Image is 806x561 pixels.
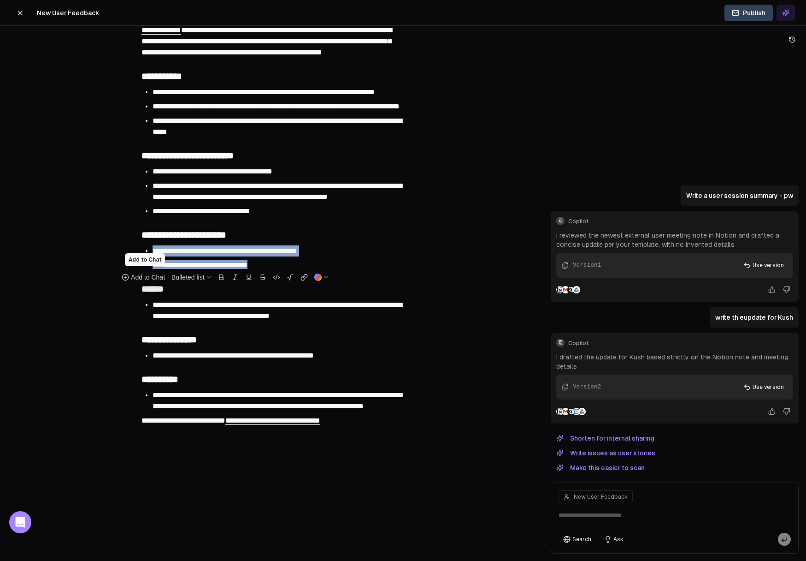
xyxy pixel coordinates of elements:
img: Notion [556,408,564,415]
button: Ask [600,533,628,546]
span: Copilot [568,340,793,347]
button: Use version [738,380,789,394]
img: Samepage [567,408,575,415]
span: New User Feedback [574,493,628,501]
span: Add to Chat [131,273,165,282]
img: Gmail [562,286,569,293]
img: Google Drive [573,286,580,293]
button: Publish [724,5,773,21]
div: Add to Chat [125,253,165,266]
img: Google Drive [578,408,586,415]
img: Gmail [562,408,569,415]
button: Use version [738,258,789,272]
div: Version 2 [573,383,601,391]
button: Search [559,533,596,546]
p: I reviewed the newest external user meeting note in Notion and drafted a concise update per your ... [556,231,793,249]
button: Make this easier to scan [551,462,650,473]
img: Samepage [567,286,575,293]
img: Google Calendar [573,408,580,415]
p: write th eupdate for Kush [715,313,793,322]
button: Add to Chat [119,271,168,284]
div: Open Intercom Messenger [9,511,31,533]
span: Copilot [568,218,793,225]
div: Bulleted list [171,273,205,282]
span: New User Feedback [37,8,99,18]
button: Write issues as user stories [551,448,661,459]
p: Write a user session summary - pw [686,191,793,200]
button: Shorten for internal sharing [551,433,660,444]
div: Version 1 [573,261,601,269]
p: I drafted the update for Kush based strictly on the Notion note and meeting details [556,352,793,371]
img: Notion [556,286,564,293]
